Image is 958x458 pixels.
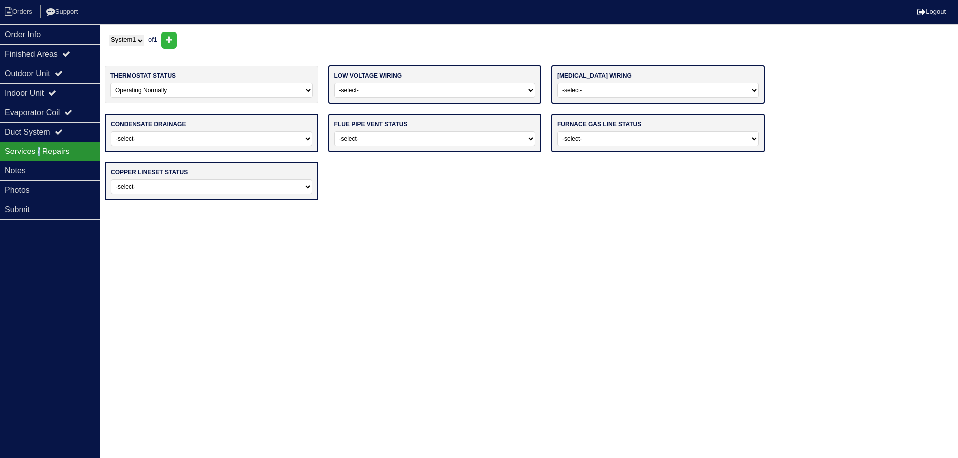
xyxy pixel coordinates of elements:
[334,71,402,80] label: low voltage wiring
[917,8,946,15] a: Logout
[557,120,641,129] label: furnace gas line status
[111,120,186,129] label: condensate drainage
[105,32,958,49] div: of 1
[40,5,86,19] li: Support
[334,120,408,129] label: flue pipe vent status
[110,71,176,80] label: thermostat status
[557,71,632,80] label: [MEDICAL_DATA] wiring
[111,168,188,177] label: copper lineset status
